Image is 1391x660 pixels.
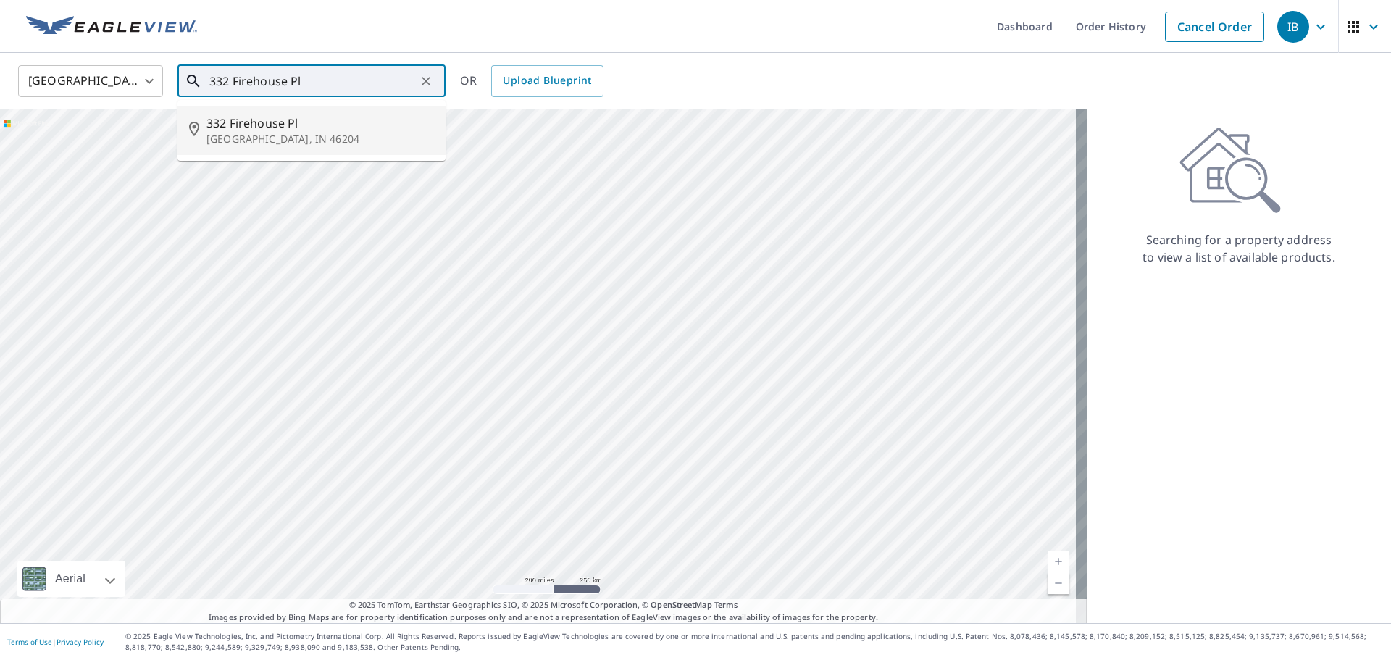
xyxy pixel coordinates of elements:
[416,71,436,91] button: Clear
[1277,11,1309,43] div: IB
[57,637,104,647] a: Privacy Policy
[651,599,711,610] a: OpenStreetMap
[209,61,416,101] input: Search by address or latitude-longitude
[1048,551,1069,572] a: Current Level 5, Zoom In
[7,637,52,647] a: Terms of Use
[714,599,738,610] a: Terms
[26,16,197,38] img: EV Logo
[460,65,603,97] div: OR
[7,638,104,646] p: |
[491,65,603,97] a: Upload Blueprint
[1048,572,1069,594] a: Current Level 5, Zoom Out
[1142,231,1336,266] p: Searching for a property address to view a list of available products.
[349,599,738,611] span: © 2025 TomTom, Earthstar Geographics SIO, © 2025 Microsoft Corporation, ©
[125,631,1384,653] p: © 2025 Eagle View Technologies, Inc. and Pictometry International Corp. All Rights Reserved. Repo...
[18,61,163,101] div: [GEOGRAPHIC_DATA]
[51,561,90,597] div: Aerial
[503,72,591,90] span: Upload Blueprint
[17,561,125,597] div: Aerial
[206,114,434,132] span: 332 Firehouse Pl
[1165,12,1264,42] a: Cancel Order
[206,132,434,146] p: [GEOGRAPHIC_DATA], IN 46204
